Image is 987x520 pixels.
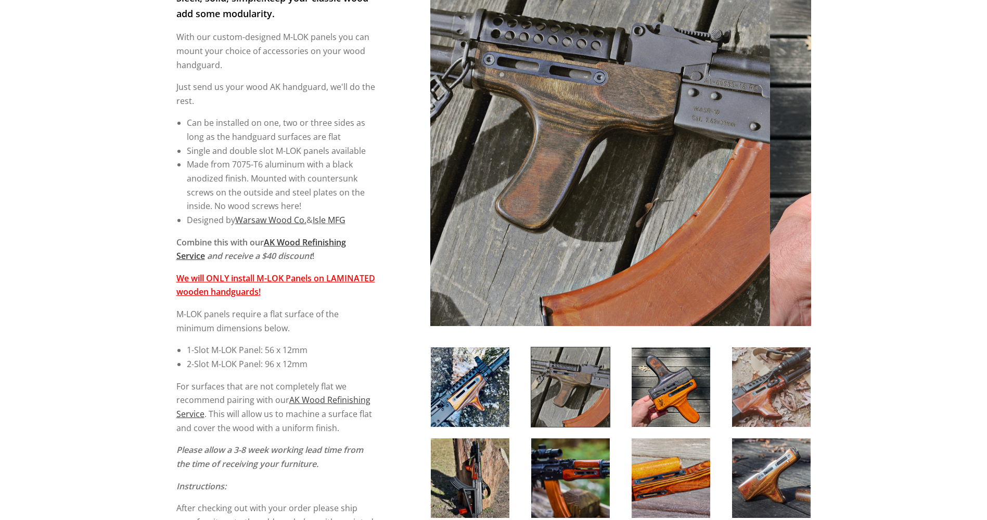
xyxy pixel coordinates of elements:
img: AK Wood M-LOK Install Service [531,347,610,427]
p: With our custom-designed M-LOK panels you can mount your choice of accessories on your wood handg... [176,30,376,72]
strong: We will ONLY install M-LOK Panels on LAMINATED wooden handguards! [176,272,375,298]
em: Instructions: [176,480,226,492]
p: M-LOK panels require a flat surface of the minimum dimensions below. [176,307,376,335]
p: Just send us your wood AK handguard, we'll do the rest. [176,80,376,108]
a: Warsaw Wood Co. [235,214,306,226]
em: Please allow a 3-8 week working lead time from the time of receiving your furniture. [176,444,363,470]
img: AK Wood M-LOK Install Service [632,347,710,427]
li: Can be installed on one, two or three sides as long as the handguard surfaces are flat [187,116,376,144]
a: Isle MFG [313,214,345,226]
img: AK Wood M-LOK Install Service [732,438,811,518]
li: 1-Slot M-LOK Panel: 56 x 12mm [187,343,376,357]
li: Designed by & [187,213,376,227]
img: AK Wood M-LOK Install Service [632,438,710,518]
img: AK Wood M-LOK Install Service [431,347,509,427]
img: AK Wood M-LOK Install Service [732,347,811,427]
a: AK Wood Refinishing Service [176,394,370,420]
img: AK Wood M-LOK Install Service [431,438,509,518]
em: and receive a $40 discount [207,250,312,262]
img: AK Wood M-LOK Install Service [531,438,610,518]
li: Single and double slot M-LOK panels available [187,144,376,158]
li: Made from 7075-T6 aluminum with a black anodized finish. Mounted with countersunk screws on the o... [187,158,376,213]
p: For surfaces that are not completely flat we recommend pairing with our . This will allow us to m... [176,380,376,435]
li: 2-Slot M-LOK Panel: 96 x 12mm [187,357,376,371]
strong: Combine this with our ! [176,237,346,262]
